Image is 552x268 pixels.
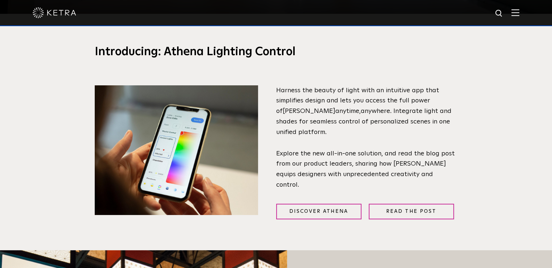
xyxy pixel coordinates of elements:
span: anywhere. Integrate light and shades for seamless control of personalized scenes in one unified p... [276,108,451,135]
span: , [359,108,361,114]
span: anytime [335,108,359,114]
img: Hamburger%20Nav.svg [511,9,519,16]
img: Lutron Ketra's new mobile app [95,85,258,215]
img: ketra-logo-2019-white [33,7,76,18]
span: Explore the new all-in-one solution, and read the blog post from our product leaders, sharing how... [276,150,455,188]
img: search icon [495,9,504,18]
span: Harness the beauty of light with an intuitive app that simplifies design and lets you access the ... [276,87,439,115]
span: [PERSON_NAME] [283,108,335,114]
h3: Introducing: Athena Lighting Control [95,45,458,60]
a: Discover Athena [276,204,361,219]
a: Read the Post [369,204,454,219]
